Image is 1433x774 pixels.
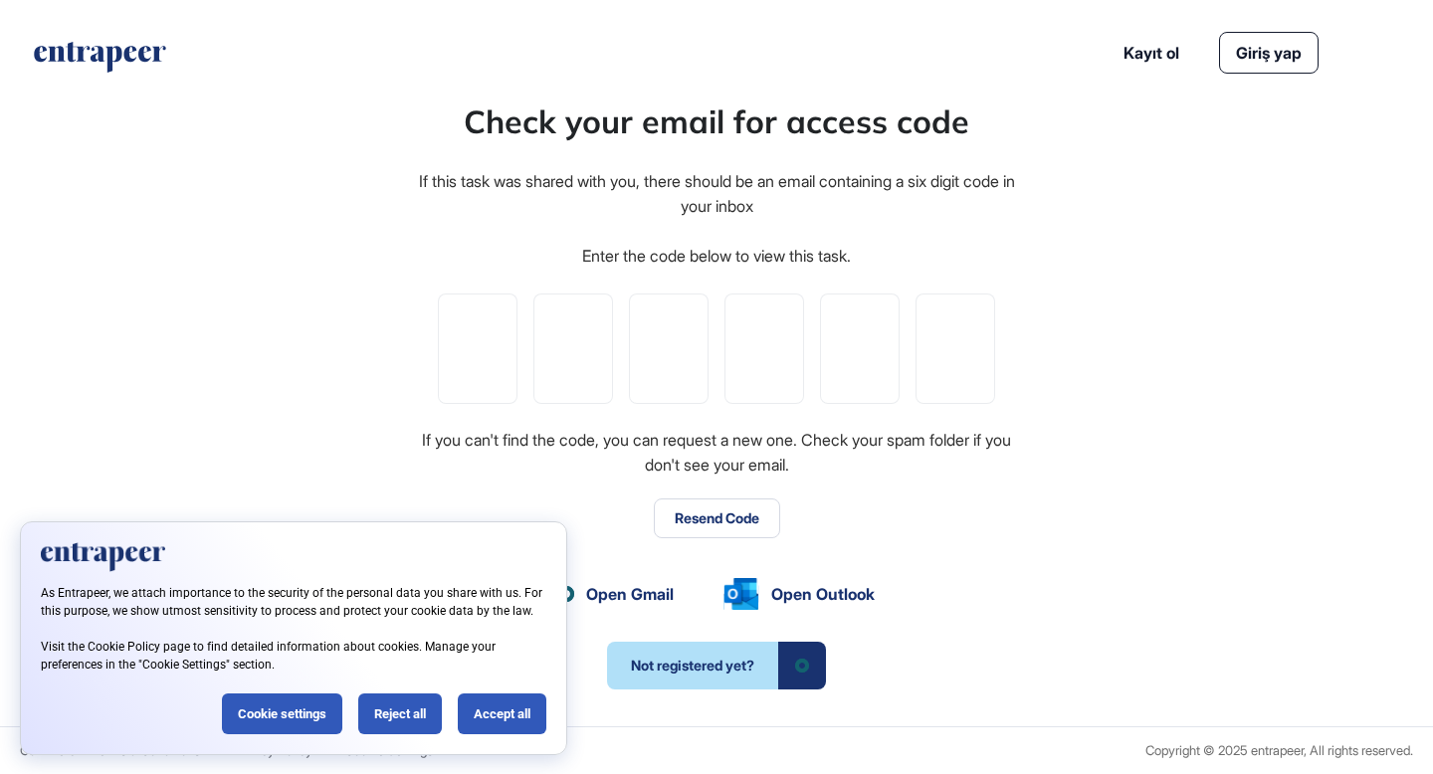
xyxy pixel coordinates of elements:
button: Resend Code [654,498,780,538]
span: Open Gmail [586,582,674,606]
a: Open Outlook [723,578,875,610]
div: If you can't find the code, you can request a new one. Check your spam folder if you don't see yo... [416,428,1017,479]
span: Not registered yet? [607,642,778,689]
div: Check your email for access code [464,97,969,145]
div: Enter the code below to view this task. [582,244,851,270]
a: Kayıt ol [1124,41,1179,65]
span: Open Outlook [771,582,875,606]
a: Not registered yet? [607,642,826,689]
div: If this task was shared with you, there should be an email containing a six digit code in your inbox [416,169,1017,220]
a: Commercial Terms & Conditions [20,743,200,758]
div: Copyright © 2025 entrapeer, All rights reserved. [1145,743,1413,758]
a: Open Gmail [558,582,674,606]
a: entrapeer-logo [32,42,168,80]
a: Giriş yap [1219,32,1319,74]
